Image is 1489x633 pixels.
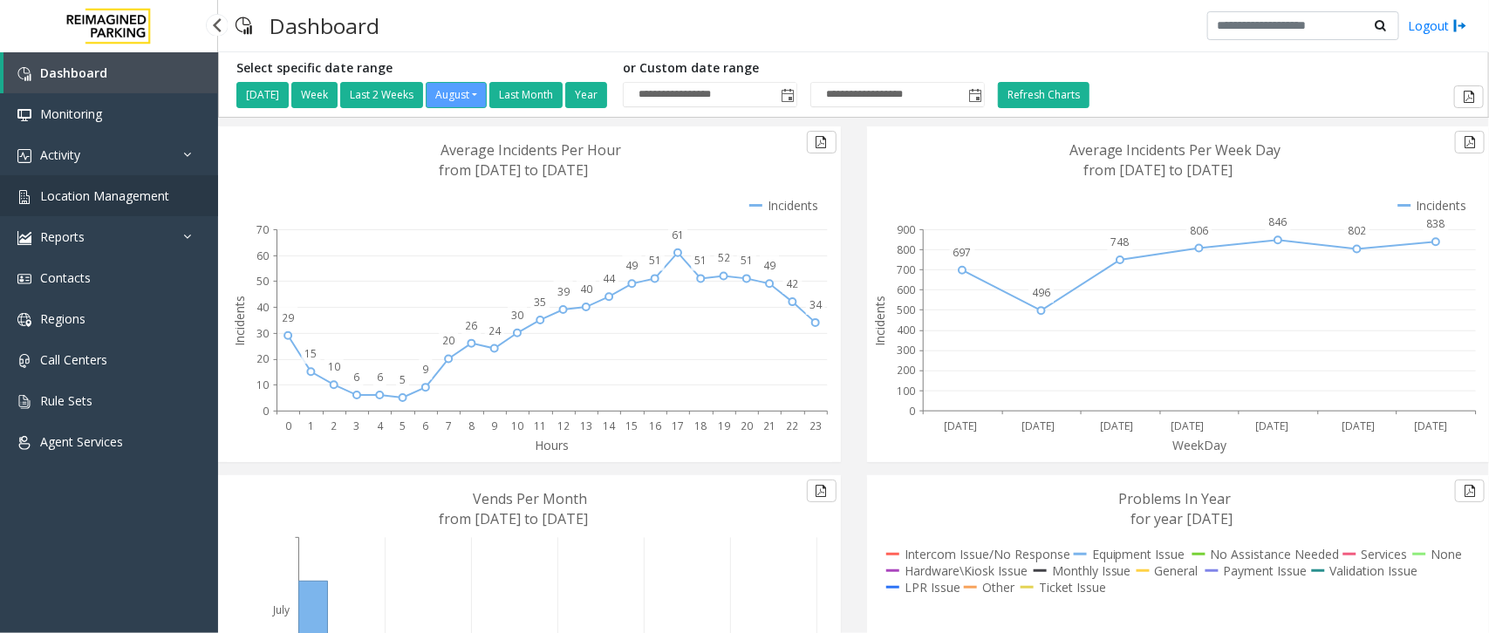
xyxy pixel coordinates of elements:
text: 15 [626,419,639,433]
text: 2 [331,419,337,433]
span: Location Management [40,187,169,204]
span: Reports [40,228,85,245]
h5: Select specific date range [236,61,610,76]
button: Export to pdf [807,131,837,153]
a: Dashboard [3,52,218,93]
button: August [426,82,487,108]
text: July [271,602,290,617]
text: 42 [787,276,799,291]
text: 10 [256,378,269,392]
text: [DATE] [1342,419,1376,433]
button: Last 2 Weeks [340,82,423,108]
text: 60 [256,248,269,263]
text: 40 [580,282,592,296]
text: 5 [400,419,406,433]
text: 10 [328,359,340,374]
text: 600 [897,282,915,297]
text: 300 [897,344,915,358]
text: 9 [491,419,497,433]
text: from [DATE] to [DATE] [440,509,589,528]
text: 17 [672,419,684,433]
text: 19 [718,419,730,433]
text: 838 [1427,216,1445,231]
text: 22 [787,419,799,433]
text: 11 [534,419,546,433]
text: 400 [897,323,915,338]
button: [DATE] [236,82,289,108]
text: 1 [308,419,314,433]
text: 802 [1348,224,1366,239]
text: Incidents [231,296,248,346]
img: 'icon' [17,190,31,204]
text: 30 [256,326,269,341]
span: Contacts [40,269,91,286]
img: 'icon' [17,231,31,245]
img: 'icon' [17,354,31,368]
img: 'icon' [17,108,31,122]
text: 0 [909,404,915,419]
text: for year [DATE] [1130,509,1233,528]
text: 496 [1032,285,1050,300]
text: WeekDay [1173,437,1228,453]
text: 14 [603,419,616,433]
text: 6 [377,370,383,385]
text: 20 [442,334,454,349]
text: 500 [897,303,915,317]
img: 'icon' [17,436,31,450]
text: 34 [809,297,823,312]
text: 49 [626,258,639,273]
text: 6 [354,370,360,385]
span: Rule Sets [40,392,92,409]
text: [DATE] [944,419,977,433]
text: 24 [488,323,502,338]
button: Last Month [489,82,563,108]
img: 'icon' [17,67,31,81]
text: 51 [649,253,661,268]
text: 50 [256,274,269,289]
text: 44 [603,271,616,286]
text: [DATE] [1100,419,1133,433]
text: 9 [422,362,428,377]
img: 'icon' [17,313,31,327]
text: 3 [354,419,360,433]
text: 20 [741,419,753,433]
span: Call Centers [40,351,107,368]
button: Week [291,82,338,108]
text: 800 [897,242,915,257]
text: 39 [557,284,570,299]
img: pageIcon [236,4,252,47]
button: Export to pdf [1455,480,1485,502]
img: 'icon' [17,149,31,163]
button: Export to pdf [1455,131,1485,153]
text: 29 [282,310,294,325]
text: 10 [511,419,523,433]
text: Problems In Year [1118,489,1231,508]
text: 0 [285,419,291,433]
text: 13 [580,419,592,433]
text: 52 [718,250,730,265]
img: 'icon' [17,272,31,286]
text: 35 [534,295,546,310]
text: [DATE] [1021,419,1055,433]
text: 6 [422,419,428,433]
text: 16 [649,419,661,433]
text: 61 [672,228,684,242]
text: 20 [256,352,269,367]
text: 7 [446,419,452,433]
a: Logout [1408,17,1467,35]
button: Export to pdf [807,480,837,502]
text: 8 [468,419,475,433]
button: Year [565,82,607,108]
button: Export to pdf [1454,85,1484,108]
span: Toggle popup [777,83,796,107]
img: logout [1453,17,1467,35]
text: 15 [304,346,317,361]
text: Average Incidents Per Week Day [1069,140,1281,160]
text: 12 [557,419,570,433]
text: 100 [897,384,915,398]
span: Agent Services [40,433,123,450]
text: 200 [897,364,915,378]
text: 697 [953,245,971,260]
span: Toggle popup [965,83,984,107]
text: Incidents [871,296,888,346]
